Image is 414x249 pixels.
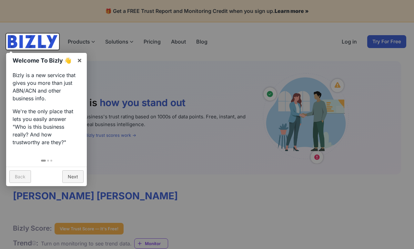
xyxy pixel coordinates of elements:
[13,107,80,146] p: We're the only place that lets you easily answer "Who is this business really? And how trustworth...
[9,170,31,183] a: Back
[13,56,74,65] h1: Welcome To Bizly 👋
[62,170,84,183] a: Next
[72,53,87,67] a: ×
[13,71,80,102] p: Bizly is a new service that gives you more than just ABN/ACN and other business info.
